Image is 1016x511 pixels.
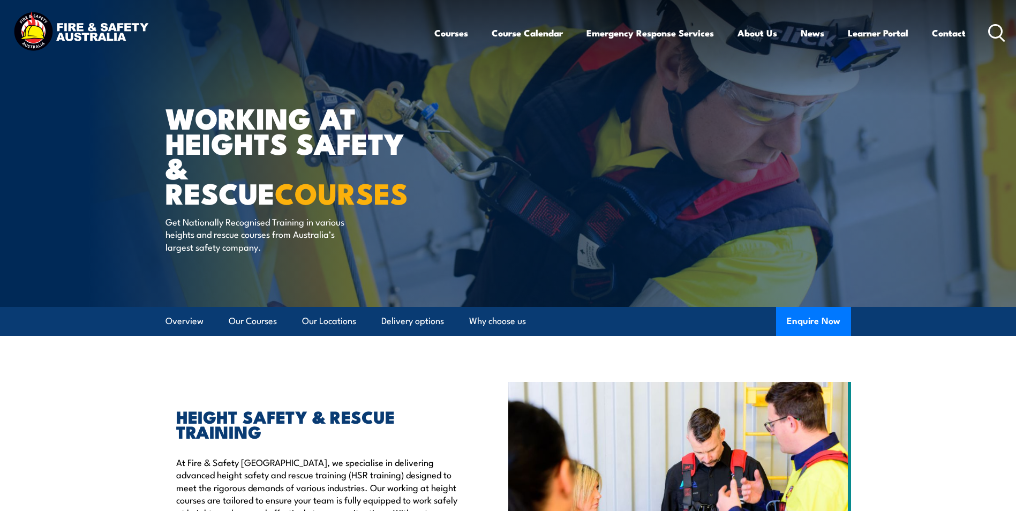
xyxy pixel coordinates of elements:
[275,170,408,214] strong: COURSES
[176,409,459,439] h2: HEIGHT SAFETY & RESCUE TRAINING
[381,307,444,335] a: Delivery options
[302,307,356,335] a: Our Locations
[801,19,824,47] a: News
[848,19,908,47] a: Learner Portal
[737,19,777,47] a: About Us
[932,19,966,47] a: Contact
[776,307,851,336] button: Enquire Now
[165,307,204,335] a: Overview
[165,105,430,205] h1: WORKING AT HEIGHTS SAFETY & RESCUE
[434,19,468,47] a: Courses
[229,307,277,335] a: Our Courses
[165,215,361,253] p: Get Nationally Recognised Training in various heights and rescue courses from Australia’s largest...
[492,19,563,47] a: Course Calendar
[469,307,526,335] a: Why choose us
[586,19,714,47] a: Emergency Response Services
